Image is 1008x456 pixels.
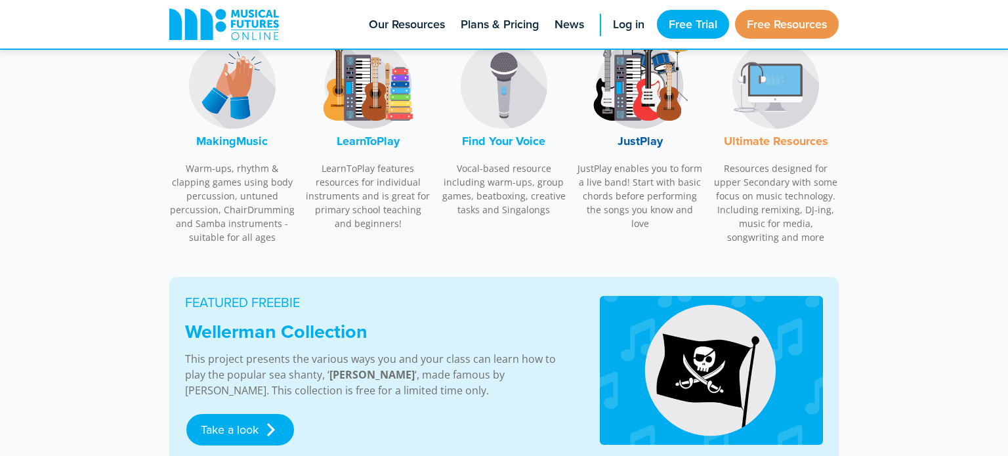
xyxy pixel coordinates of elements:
[657,10,729,39] a: Free Trial
[577,30,703,238] a: JustPlay LogoJustPlay JustPlay enables you to form a live band! Start with basic chords before pe...
[369,16,445,33] span: Our Resources
[713,161,839,244] p: Resources designed for upper Secondary with some focus on music technology. Including remixing, D...
[196,133,268,150] font: MakingMusic
[185,293,568,312] p: FEATURED FREEBIE
[726,36,825,135] img: Music Technology Logo
[305,30,431,238] a: LearnToPlay LogoLearnToPlay LearnToPlay features resources for individual instruments and is grea...
[183,36,282,135] img: MakingMusic Logo
[591,36,689,135] img: JustPlay Logo
[735,10,839,39] a: Free Resources
[329,367,415,382] strong: [PERSON_NAME]
[713,30,839,251] a: Music Technology LogoUltimate Resources Resources designed for upper Secondary with some focus on...
[169,161,295,244] p: Warm-ups, rhythm & clapping games using body percussion, untuned percussion, ChairDrumming and Sa...
[305,161,431,230] p: LearnToPlay features resources for individual instruments and is great for primary school teachin...
[724,133,828,150] font: Ultimate Resources
[618,133,663,150] font: JustPlay
[555,16,584,33] span: News
[185,318,367,345] strong: Wellerman Collection
[169,30,295,251] a: MakingMusic LogoMakingMusic Warm-ups, rhythm & clapping games using body percussion, untuned perc...
[441,161,567,217] p: Vocal-based resource including warm-ups, group games, beatboxing, creative tasks and Singalongs
[319,36,417,135] img: LearnToPlay Logo
[455,36,553,135] img: Find Your Voice Logo
[337,133,400,150] font: LearnToPlay
[441,30,567,224] a: Find Your Voice LogoFind Your Voice Vocal-based resource including warm-ups, group games, beatbox...
[462,133,545,150] font: Find Your Voice
[461,16,539,33] span: Plans & Pricing
[185,351,568,398] p: This project presents the various ways you and your class can learn how to play the popular sea s...
[613,16,644,33] span: Log in
[577,161,703,230] p: JustPlay enables you to form a live band! Start with basic chords before performing the songs you...
[186,414,294,446] a: Take a look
